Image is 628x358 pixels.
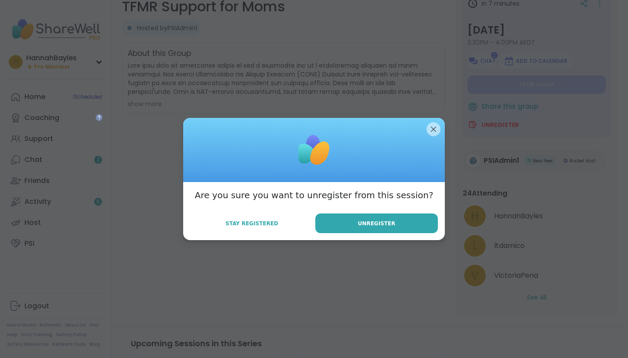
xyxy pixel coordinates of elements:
button: Unregister [315,213,438,233]
h3: Are you sure you want to unregister from this session? [195,189,433,201]
button: Stay Registered [190,214,314,233]
span: Unregister [358,220,396,227]
iframe: Spotlight [96,114,102,121]
img: ShareWell Logomark [292,128,336,172]
span: Stay Registered [225,220,278,227]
